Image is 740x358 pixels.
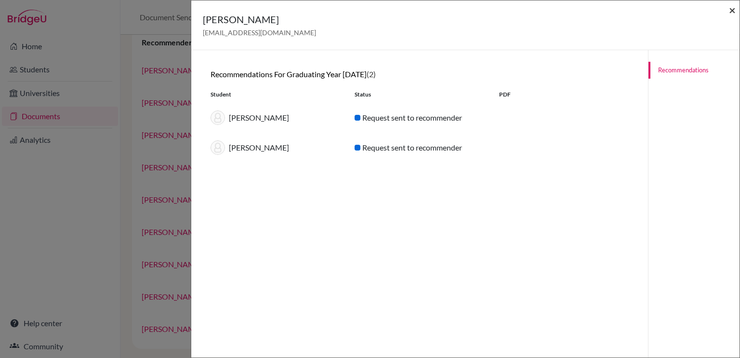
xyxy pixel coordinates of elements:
[211,69,629,79] h6: Recommendations for graduating year [DATE]
[347,142,491,153] div: Request sent to recommender
[203,110,347,125] div: [PERSON_NAME]
[203,12,316,27] h5: [PERSON_NAME]
[729,4,736,16] button: Close
[211,110,225,125] img: thumb_default-9baad8e6c595f6d87dbccf3bc005204999cb094ff98a76d4c88bb8097aa52fd3.png
[211,140,225,155] img: thumb_default-9baad8e6c595f6d87dbccf3bc005204999cb094ff98a76d4c88bb8097aa52fd3.png
[203,140,347,155] div: [PERSON_NAME]
[729,3,736,17] span: ×
[347,90,491,99] div: Status
[492,90,636,99] div: PDF
[203,28,316,37] span: [EMAIL_ADDRESS][DOMAIN_NAME]
[203,90,347,99] div: Student
[648,62,740,79] a: Recommendations
[347,112,491,124] div: Request sent to recommender
[367,69,376,79] span: (2)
